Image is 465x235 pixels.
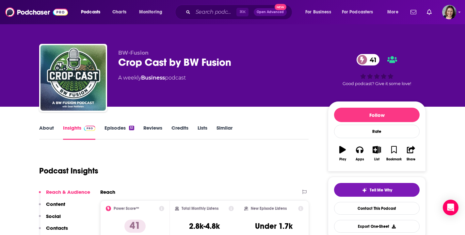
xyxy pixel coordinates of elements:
[39,189,90,201] button: Reach & Audience
[216,125,232,140] a: Similar
[370,188,392,193] span: Tell Me Why
[442,5,457,19] img: User Profile
[76,7,109,17] button: open menu
[39,213,61,225] button: Social
[112,8,126,17] span: Charts
[305,8,331,17] span: For Business
[143,125,162,140] a: Reviews
[46,189,90,195] p: Reach & Audience
[81,8,100,17] span: Podcasts
[114,206,139,211] h2: Power Score™
[351,142,368,165] button: Apps
[362,188,367,193] img: tell me why sparkle
[424,7,434,18] a: Show notifications dropdown
[251,206,287,211] h2: New Episode Listens
[193,7,236,17] input: Search podcasts, credits, & more...
[182,206,218,211] h2: Total Monthly Listens
[100,189,115,195] h2: Reach
[141,75,165,81] a: Business
[255,221,293,231] h3: Under 1.7k
[383,7,407,17] button: open menu
[385,142,402,165] button: Bookmark
[5,6,68,18] img: Podchaser - Follow, Share and Rate Podcasts
[443,200,458,215] div: Open Intercom Messenger
[334,125,420,138] div: Rate
[368,142,385,165] button: List
[334,202,420,215] a: Contact This Podcast
[357,54,380,65] a: 41
[257,10,284,14] span: Open Advanced
[403,142,420,165] button: Share
[236,8,249,16] span: ⌘ K
[189,221,220,231] h3: 2.8k-4.8k
[334,183,420,197] button: tell me why sparkleTell Me Why
[198,125,207,140] a: Lists
[254,8,287,16] button: Open AdvancedNew
[442,5,457,19] button: Show profile menu
[129,126,134,130] div: 51
[39,201,65,213] button: Content
[135,7,171,17] button: open menu
[343,81,411,86] span: Good podcast? Give it some love!
[40,45,106,111] img: Crop Cast by BW Fusion
[442,5,457,19] span: Logged in as micglogovac
[334,142,351,165] button: Play
[334,220,420,233] button: Export One-Sheet
[334,108,420,122] button: Follow
[104,125,134,140] a: Episodes51
[301,7,339,17] button: open menu
[387,8,398,17] span: More
[342,8,373,17] span: For Podcasters
[63,125,95,140] a: InsightsPodchaser Pro
[408,7,419,18] a: Show notifications dropdown
[328,50,426,90] div: 41Good podcast? Give it some love!
[407,157,415,161] div: Share
[118,50,149,56] span: BW-Fusion
[374,157,379,161] div: List
[84,126,95,131] img: Podchaser Pro
[118,74,186,82] div: A weekly podcast
[363,54,380,65] span: 41
[275,4,286,10] span: New
[139,8,162,17] span: Monitoring
[339,157,346,161] div: Play
[39,166,98,176] h1: Podcast Insights
[46,213,61,219] p: Social
[356,157,364,161] div: Apps
[181,5,298,20] div: Search podcasts, credits, & more...
[46,201,65,207] p: Content
[46,225,68,231] p: Contacts
[338,7,383,17] button: open menu
[124,220,146,233] p: 41
[386,157,402,161] div: Bookmark
[171,125,188,140] a: Credits
[108,7,130,17] a: Charts
[39,125,54,140] a: About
